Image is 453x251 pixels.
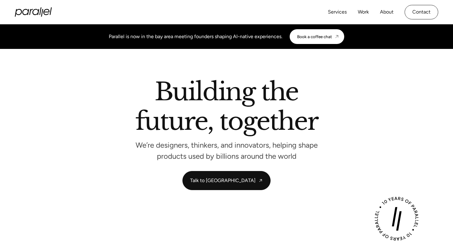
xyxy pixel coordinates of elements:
[135,80,318,136] h2: Building the future, together
[109,33,282,40] div: Parallel is now in the bay area meeting founders shaping AI-native experiences.
[134,142,319,159] p: We’re designers, thinkers, and innovators, helping shape products used by billions around the world
[290,29,344,44] a: Book a coffee chat
[405,5,438,19] a: Contact
[15,7,52,17] a: home
[328,8,347,17] a: Services
[358,8,369,17] a: Work
[334,34,339,39] img: CTA arrow image
[297,34,332,39] div: Book a coffee chat
[380,8,394,17] a: About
